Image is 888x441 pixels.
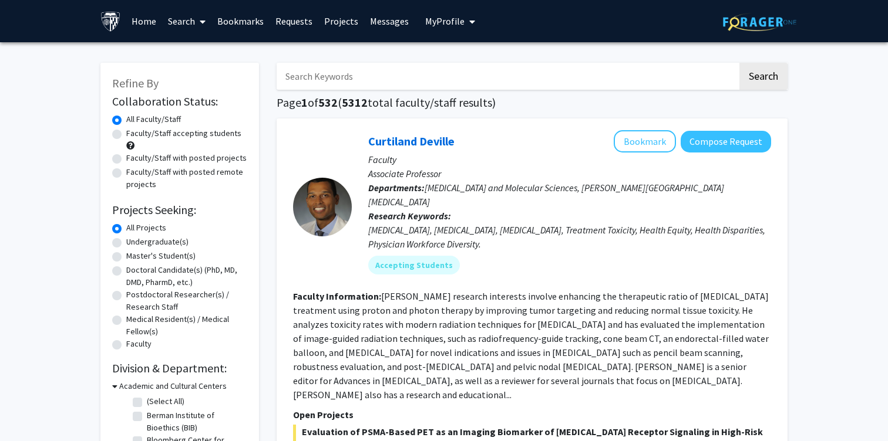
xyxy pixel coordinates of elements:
p: Open Projects [293,408,771,422]
input: Search Keywords [277,63,738,90]
a: Requests [270,1,318,42]
label: Berman Institute of Bioethics (BIB) [147,409,244,434]
h2: Division & Department: [112,361,247,375]
b: Departments: [368,182,425,194]
label: Doctoral Candidate(s) (PhD, MD, DMD, PharmD, etc.) [126,264,247,289]
label: (Select All) [147,395,184,408]
iframe: Chat [9,388,50,432]
a: Bookmarks [211,1,270,42]
label: All Projects [126,222,166,234]
label: Faculty/Staff accepting students [126,127,241,140]
mat-chip: Accepting Students [368,256,460,274]
h1: Page of ( total faculty/staff results) [277,96,788,110]
h2: Projects Seeking: [112,203,247,217]
button: Search [739,63,788,90]
span: 5312 [342,95,368,110]
label: Postdoctoral Researcher(s) / Research Staff [126,289,247,313]
label: All Faculty/Staff [126,113,181,125]
span: [MEDICAL_DATA] and Molecular Sciences, [PERSON_NAME][GEOGRAPHIC_DATA][MEDICAL_DATA] [368,182,724,208]
label: Faculty/Staff with posted projects [126,152,247,164]
a: Home [126,1,162,42]
a: Search [162,1,211,42]
span: My Profile [425,15,465,27]
label: Faculty/Staff with posted remote projects [126,166,247,191]
a: Messages [364,1,415,42]
p: Faculty [368,152,771,167]
h2: Collaboration Status: [112,94,247,108]
label: Master's Student(s) [126,250,196,262]
div: [MEDICAL_DATA], [MEDICAL_DATA], [MEDICAL_DATA], Treatment Toxicity, Health Equity, Health Dispari... [368,223,771,251]
p: Associate Professor [368,167,771,181]
span: 532 [318,95,338,110]
h3: Academic and Cultural Centers [119,380,227,392]
a: Projects [318,1,364,42]
span: Refine By [112,76,159,90]
label: Undergraduate(s) [126,236,189,248]
button: Compose Request to Curtiland Deville [681,131,771,152]
button: Add Curtiland Deville to Bookmarks [614,130,676,152]
label: Medical Resident(s) / Medical Fellow(s) [126,313,247,338]
b: Faculty Information: [293,290,381,302]
b: Research Keywords: [368,210,451,222]
a: Curtiland Deville [368,134,455,148]
fg-read-more: [PERSON_NAME] research interests involve enhancing the therapeutic ratio of [MEDICAL_DATA] treatm... [293,290,769,401]
img: ForagerOne Logo [723,13,796,31]
label: Faculty [126,338,152,350]
span: 1 [301,95,308,110]
img: Johns Hopkins University Logo [100,11,121,32]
